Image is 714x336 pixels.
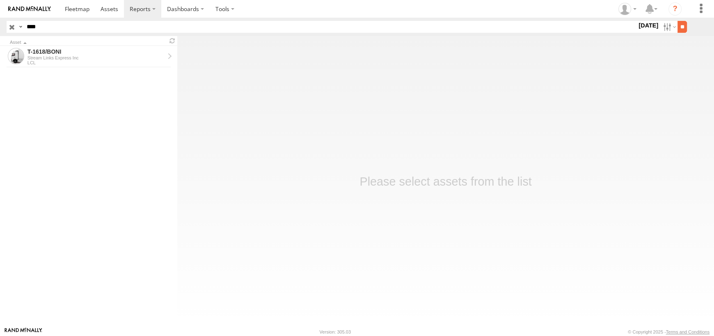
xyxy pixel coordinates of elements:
div: Click to Sort [10,41,164,45]
label: Search Query [17,21,24,33]
label: Search Filter Options [660,21,677,33]
div: Stream Links Express Inc [27,55,165,60]
div: Cynthia Wong [616,3,639,15]
span: Refresh [167,37,177,45]
div: © Copyright 2025 - [628,329,709,334]
a: Terms and Conditions [666,329,709,334]
img: rand-logo.svg [8,6,51,12]
div: Version: 305.03 [320,329,351,334]
div: T-1618/BONI - View Asset History [27,48,165,55]
div: LCL [27,60,165,65]
i: ? [668,2,682,16]
a: Visit our Website [5,328,42,336]
label: [DATE] [637,21,660,30]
